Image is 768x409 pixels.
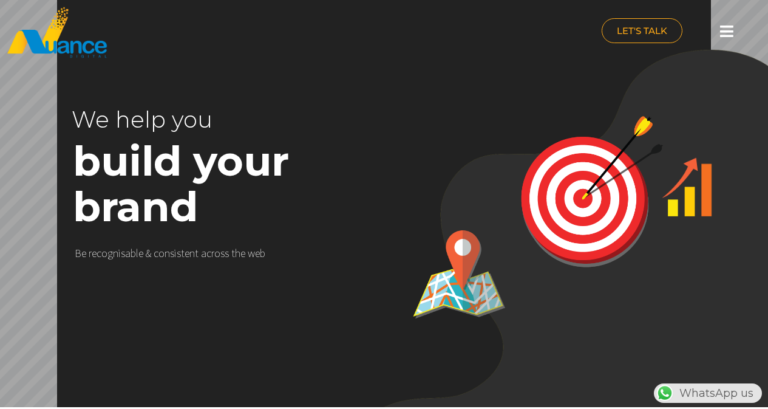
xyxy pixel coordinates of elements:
div: n [113,247,118,259]
div: WhatsApp us [654,383,762,403]
div: o [101,247,107,259]
div: c [97,247,101,259]
div: t [195,247,199,259]
div: i [118,247,121,259]
img: nuance-qatar_logo [6,6,108,59]
div: b [131,247,136,259]
div: e [81,247,86,259]
div: t [231,247,235,259]
div: l [136,247,138,259]
div: a [201,247,206,259]
a: LET'S TALK [602,18,682,43]
div: c [154,247,158,259]
rs-layer: build your brand [73,139,430,230]
div: w [248,247,255,259]
img: WhatsApp [655,383,675,403]
a: nuance-qatar_logo [6,6,378,59]
div: g [107,247,113,259]
div: B [75,247,81,259]
div: i [174,247,177,259]
div: h [235,247,240,259]
div: o [214,247,220,259]
div: t [181,247,185,259]
div: b [260,247,265,259]
div: n [189,247,195,259]
div: a [125,247,131,259]
div: o [158,247,165,259]
div: s [225,247,229,259]
div: & [146,247,151,259]
a: WhatsAppWhatsApp us [654,387,762,400]
div: e [138,247,143,259]
div: e [255,247,260,259]
div: e [185,247,189,259]
span: LET'S TALK [617,26,667,35]
div: s [177,247,181,259]
div: c [206,247,211,259]
div: r [211,247,214,259]
div: e [240,247,245,259]
div: n [165,247,170,259]
div: s [220,247,225,259]
rs-layer: We help you [72,97,355,142]
div: s [121,247,125,259]
div: r [89,247,92,259]
div: s [170,247,174,259]
div: e [92,247,97,259]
